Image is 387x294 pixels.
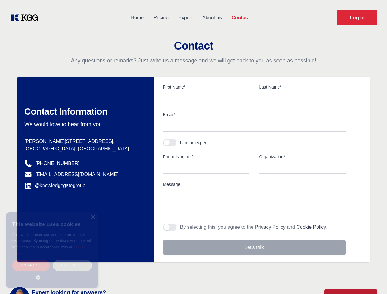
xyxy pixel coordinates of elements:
a: Expert [173,10,197,26]
h2: Contact [7,40,380,52]
p: [GEOGRAPHIC_DATA], [GEOGRAPHIC_DATA] [25,145,145,153]
button: Let's talk [163,240,346,255]
p: We would love to hear from you. [25,121,145,128]
span: This website uses cookies to improve user experience. By using our website you consent to all coo... [12,232,91,249]
p: Any questions or remarks? Just write us a message and we will get back to you as soon as possible! [7,57,380,64]
a: Cookie Policy [296,224,326,230]
a: Privacy Policy [255,224,286,230]
a: Pricing [149,10,173,26]
p: [PERSON_NAME][STREET_ADDRESS], [25,138,145,145]
a: @knowledgegategroup [25,182,85,189]
a: Contact [226,10,255,26]
label: Organization* [259,154,346,160]
iframe: Chat Widget [356,265,387,294]
a: Request Demo [337,10,377,25]
h2: Contact Information [25,106,145,117]
label: Email* [163,111,346,118]
label: Message [163,181,346,187]
label: First Name* [163,84,249,90]
div: Decline all [53,260,92,271]
a: Cookie Policy [12,245,87,255]
a: KOL Knowledge Platform: Talk to Key External Experts (KEE) [10,13,43,23]
div: I am an expert [180,140,208,146]
a: [PHONE_NUMBER] [36,160,80,167]
div: Close [90,215,95,220]
label: Last Name* [259,84,346,90]
div: Accept all [12,260,50,271]
div: This website uses cookies [12,217,92,232]
a: About us [197,10,226,26]
label: Phone Number* [163,154,249,160]
a: Home [126,10,149,26]
a: [EMAIL_ADDRESS][DOMAIN_NAME] [36,171,119,178]
p: By selecting this, you agree to the and . [180,224,328,231]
